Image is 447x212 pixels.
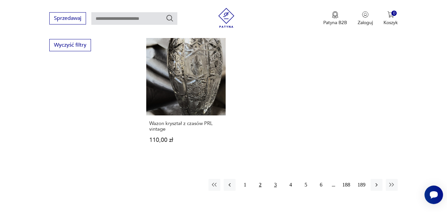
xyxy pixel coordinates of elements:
[355,179,367,191] button: 189
[166,14,174,22] button: Szukaj
[391,11,397,16] div: 0
[323,20,347,26] p: Patyna B2B
[358,11,373,26] button: Zaloguj
[383,20,398,26] p: Koszyk
[216,8,236,28] img: Patyna - sklep z meblami i dekoracjami vintage
[358,20,373,26] p: Zaloguj
[300,179,312,191] button: 5
[315,179,327,191] button: 6
[149,137,223,143] p: 110,00 zł
[269,179,281,191] button: 3
[340,179,352,191] button: 188
[149,121,223,132] h3: Wazon kryształ z czasów PRL vintage
[49,12,86,24] button: Sprzedawaj
[239,179,251,191] button: 1
[49,39,91,51] button: Wyczyść filtry
[254,179,266,191] button: 2
[362,11,369,18] img: Ikonka użytkownika
[285,179,296,191] button: 4
[383,11,398,26] button: 0Koszyk
[146,36,226,155] a: Wazon kryształ z czasów PRL vintageWazon kryształ z czasów PRL vintage110,00 zł
[425,186,443,204] iframe: Smartsupp widget button
[323,11,347,26] button: Patyna B2B
[387,11,394,18] img: Ikona koszyka
[332,11,338,19] img: Ikona medalu
[323,11,347,26] a: Ikona medaluPatyna B2B
[49,17,86,21] a: Sprzedawaj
